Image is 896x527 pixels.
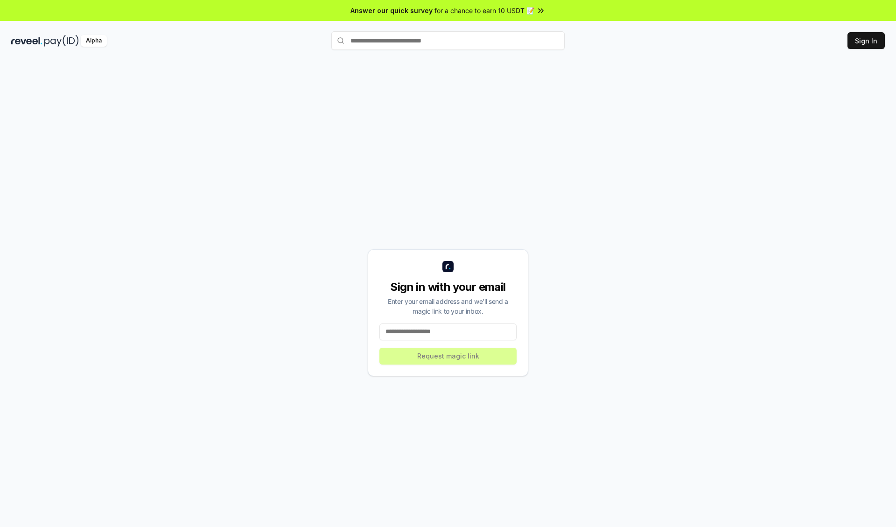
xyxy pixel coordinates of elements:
img: reveel_dark [11,35,42,47]
img: logo_small [442,261,454,272]
div: Enter your email address and we’ll send a magic link to your inbox. [379,296,517,316]
span: Answer our quick survey [350,6,433,15]
button: Sign In [847,32,885,49]
div: Sign in with your email [379,280,517,295]
div: Alpha [81,35,107,47]
img: pay_id [44,35,79,47]
span: for a chance to earn 10 USDT 📝 [434,6,534,15]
